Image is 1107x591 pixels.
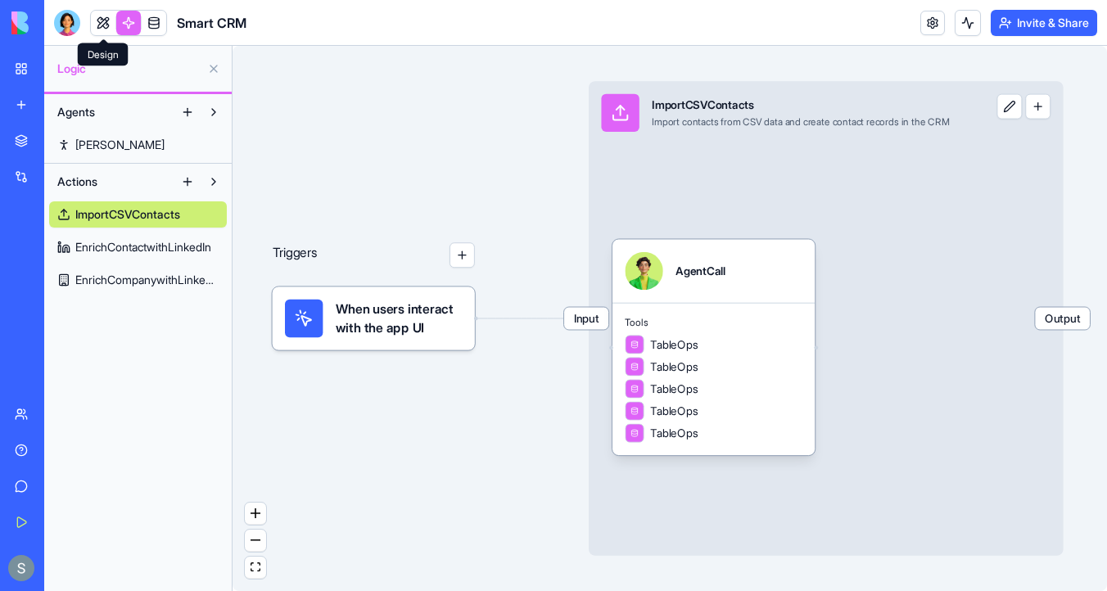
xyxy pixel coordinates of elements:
span: TableOps [650,381,698,396]
div: Import contacts from CSV data and create contact records in the CRM [652,116,949,129]
span: [PERSON_NAME] [75,137,165,153]
span: Output [1035,307,1090,329]
span: Agents [57,104,95,120]
button: zoom out [245,530,266,552]
span: TableOps [650,403,698,418]
span: 😐 [269,474,293,507]
span: TableOps [650,336,698,352]
img: ACg8ocKnDTHbS00rqwWSHQfXf8ia04QnQtz5EDX_Ef5UNrjqV-k=s96-c [8,555,34,581]
a: EnrichContactwithLinkedIn [49,234,227,260]
span: Tools [625,316,802,328]
span: Input [564,307,608,329]
span: 😞 [227,474,251,507]
div: Close [523,7,553,36]
button: Invite & Share [991,10,1097,36]
a: [PERSON_NAME] [49,132,227,158]
div: AgentCall [675,263,725,278]
a: EnrichCompanywithLinkedIn [49,267,227,293]
button: Actions [49,169,174,195]
div: Did this answer your question? [20,458,544,476]
span: neutral face reaction [260,474,303,507]
div: AgentCallToolsTableOpsTableOpsTableOpsTableOpsTableOps [612,239,815,455]
div: Triggers [273,192,475,350]
div: Design [78,43,129,66]
a: ImportCSVContacts [49,201,227,228]
button: Collapse window [492,7,523,38]
button: go back [11,7,42,38]
p: Triggers [273,242,318,268]
button: Agents [49,99,174,125]
div: InputImportCSVContactsImport contacts from CSV data and create contact records in the CRMOutput [589,81,1064,556]
span: ImportCSVContacts [75,206,180,223]
span: smiley reaction [303,474,346,507]
span: 😃 [312,474,336,507]
span: disappointed reaction [218,474,260,507]
span: EnrichCompanywithLinkedIn [75,272,219,288]
span: Smart CRM [177,13,246,33]
span: TableOps [650,425,698,440]
img: logo [11,11,113,34]
span: Actions [57,174,97,190]
span: TableOps [650,359,698,374]
button: fit view [245,557,266,579]
button: zoom in [245,503,266,525]
a: Open in help center [216,527,347,540]
span: When users interact with the app UI [336,300,463,337]
span: Logic [57,61,201,77]
div: When users interact with the app UI [273,286,475,350]
div: ImportCSVContacts [652,97,949,112]
span: EnrichContactwithLinkedIn [75,239,211,255]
